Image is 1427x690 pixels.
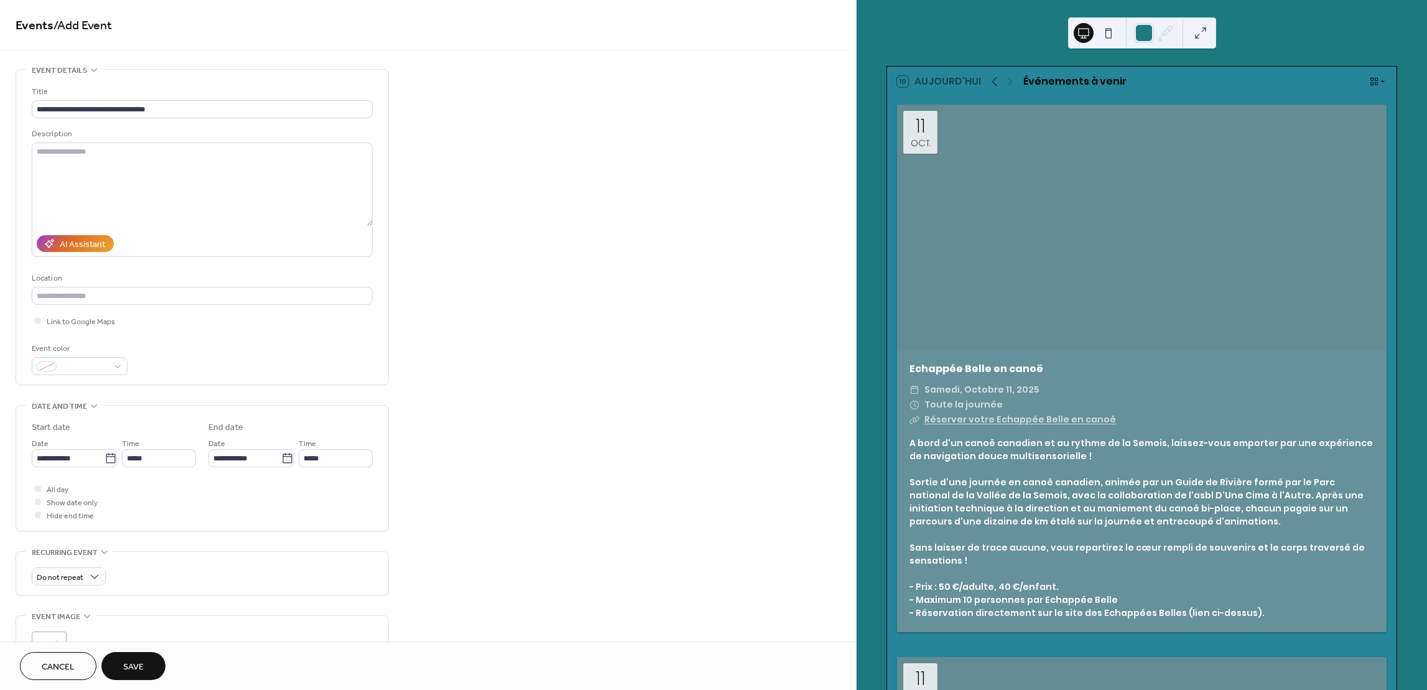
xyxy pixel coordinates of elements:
span: Do not repeat [37,571,83,585]
div: End date [208,421,243,434]
span: Save [123,661,144,674]
button: AI Assistant [37,235,114,252]
button: Save [101,652,165,680]
button: Cancel [20,652,96,680]
a: Réserver votre Echappée Belle en canoë [924,413,1116,426]
span: Event image [32,610,80,623]
span: Date and time [32,400,87,413]
div: Location [32,272,370,285]
div: Event color [32,342,125,355]
div: 11 [916,117,926,136]
span: All day [47,483,68,497]
div: AI Assistant [60,238,105,251]
a: Events [16,14,53,38]
div: Title [32,85,370,98]
div: ​ [909,413,919,427]
a: Echappée Belle en canoë [909,361,1043,376]
div: 11 [916,669,926,688]
span: / Add Event [53,14,112,38]
span: samedi, octobre 11, 2025 [924,383,1039,398]
div: ​ [909,398,919,413]
div: Description [32,128,370,141]
span: Date [208,437,225,450]
span: Show date only [47,497,98,510]
div: Événements à venir [1023,74,1127,89]
span: Hide end time [47,510,94,523]
div: ; [32,632,67,666]
span: Time [299,437,316,450]
span: Date [32,437,49,450]
div: oct. [911,138,931,147]
span: Toute la journée [924,398,1003,413]
span: Event details [32,64,87,77]
span: Cancel [42,661,75,674]
span: Time [122,437,139,450]
div: Start date [32,421,70,434]
div: A bord d'un canoë canadien et au rythme de la Semois, laissez-vous emporter par une expérience de... [897,437,1387,620]
span: Recurring event [32,546,98,559]
span: Link to Google Maps [47,315,115,329]
div: ​ [909,383,919,398]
